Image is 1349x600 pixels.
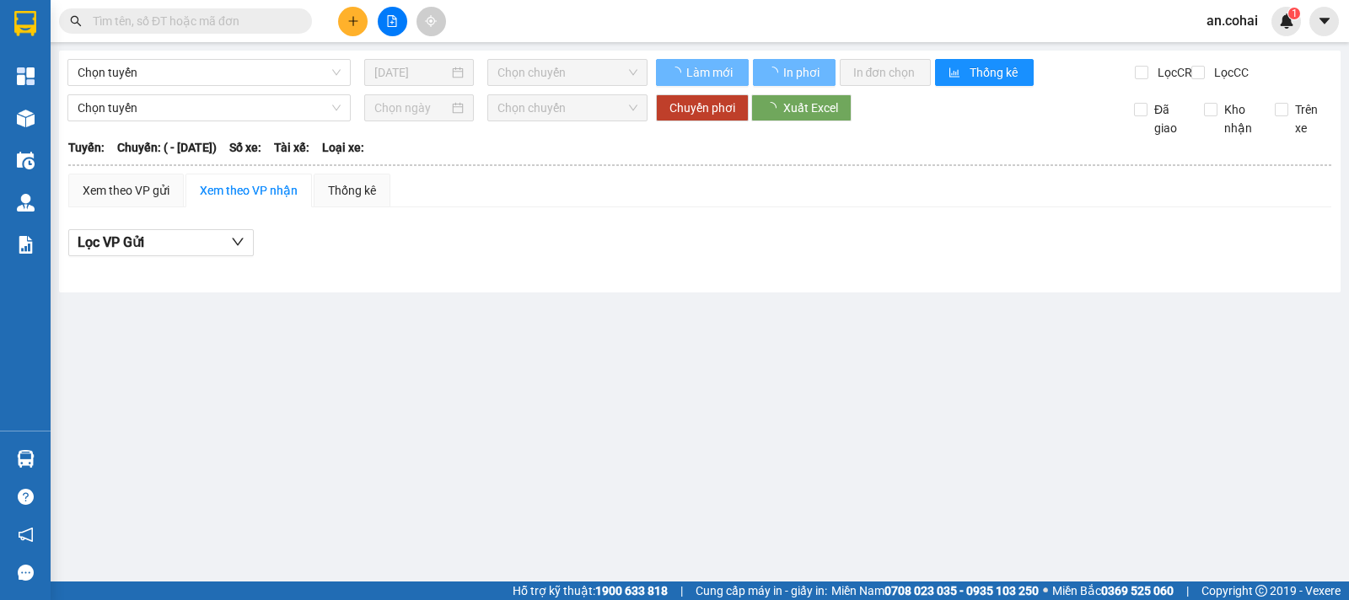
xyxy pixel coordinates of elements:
[17,110,35,127] img: warehouse-icon
[1101,584,1174,597] strong: 0369 525 060
[766,67,781,78] span: loading
[1288,100,1332,137] span: Trên xe
[78,95,341,121] span: Chọn tuyến
[1186,581,1189,600] span: |
[1288,8,1300,19] sup: 1
[83,181,169,200] div: Xem theo VP gửi
[374,63,449,82] input: 13/10/2025
[322,138,364,157] span: Loại xe:
[78,60,341,85] span: Chọn tuyến
[93,12,292,30] input: Tìm tên, số ĐT hoặc mã đơn
[1217,100,1261,137] span: Kho nhận
[686,63,735,82] span: Làm mới
[513,581,668,600] span: Hỗ trợ kỹ thuật:
[669,67,684,78] span: loading
[18,489,34,505] span: question-circle
[884,584,1039,597] strong: 0708 023 035 - 0935 103 250
[18,565,34,581] span: message
[386,15,398,27] span: file-add
[1043,587,1048,594] span: ⚪️
[374,99,449,117] input: Chọn ngày
[17,152,35,169] img: warehouse-icon
[656,94,749,121] button: Chuyển phơi
[1207,63,1251,82] span: Lọc CC
[274,138,309,157] span: Tài xế:
[200,181,298,200] div: Xem theo VP nhận
[1317,13,1332,29] span: caret-down
[378,7,407,36] button: file-add
[117,138,217,157] span: Chuyến: ( - [DATE])
[425,15,437,27] span: aim
[696,581,827,600] span: Cung cấp máy in - giấy in:
[1309,7,1339,36] button: caret-down
[656,59,749,86] button: Làm mới
[231,235,245,249] span: down
[1279,13,1294,29] img: icon-new-feature
[18,527,34,543] span: notification
[680,581,683,600] span: |
[497,95,637,121] span: Chọn chuyến
[229,138,261,157] span: Số xe:
[17,450,35,468] img: warehouse-icon
[751,94,852,121] button: Xuất Excel
[970,63,1020,82] span: Thống kê
[328,181,376,200] div: Thống kê
[68,141,105,154] b: Tuyến:
[840,59,932,86] button: In đơn chọn
[1291,8,1297,19] span: 1
[783,63,822,82] span: In phơi
[949,67,963,80] span: bar-chart
[1052,581,1174,600] span: Miền Bắc
[1147,100,1191,137] span: Đã giao
[78,232,144,253] span: Lọc VP Gửi
[347,15,359,27] span: plus
[17,67,35,85] img: dashboard-icon
[1255,585,1267,597] span: copyright
[1193,10,1271,31] span: an.cohai
[68,229,254,256] button: Lọc VP Gửi
[497,60,637,85] span: Chọn chuyến
[935,59,1034,86] button: bar-chartThống kê
[338,7,368,36] button: plus
[753,59,836,86] button: In phơi
[417,7,446,36] button: aim
[14,11,36,36] img: logo-vxr
[1151,63,1195,82] span: Lọc CR
[831,581,1039,600] span: Miền Nam
[595,584,668,597] strong: 1900 633 818
[70,15,82,27] span: search
[17,194,35,212] img: warehouse-icon
[17,236,35,254] img: solution-icon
